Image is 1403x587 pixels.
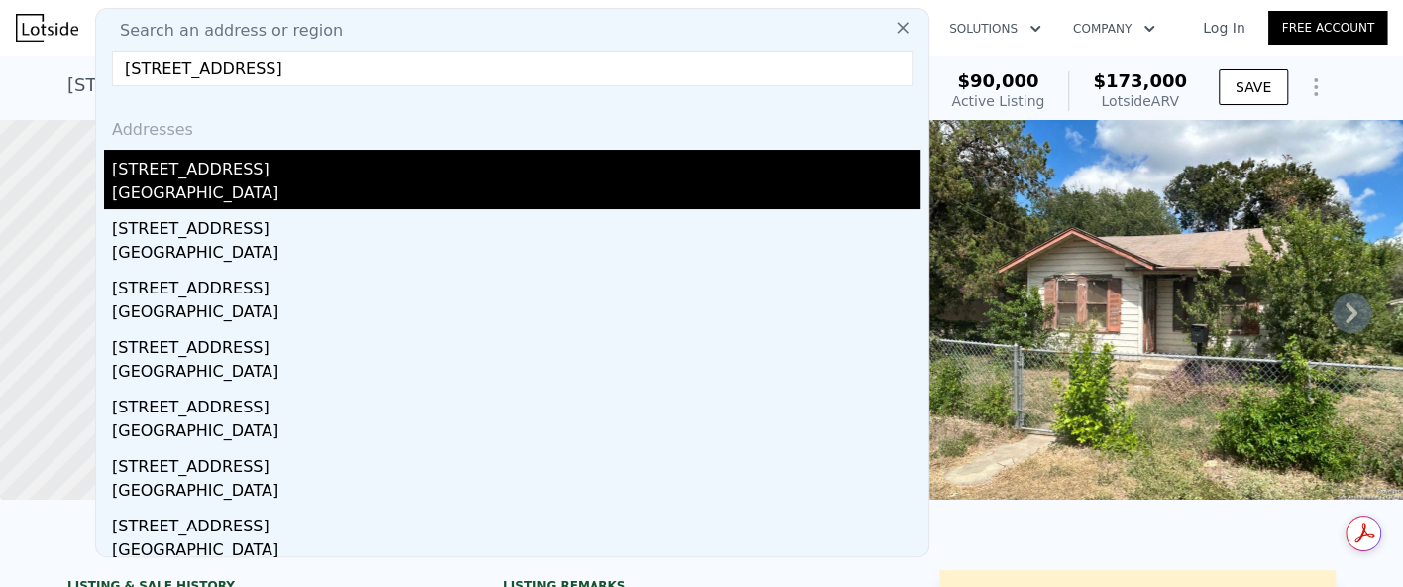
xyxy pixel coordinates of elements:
[112,388,920,419] div: [STREET_ADDRESS]
[67,71,773,99] div: [STREET_ADDRESS][PERSON_NAME] , San Antonio , [GEOGRAPHIC_DATA] 78214
[112,51,913,86] input: Enter an address, city, region, neighborhood or zip code
[112,181,920,209] div: [GEOGRAPHIC_DATA]
[112,209,920,241] div: [STREET_ADDRESS]
[112,447,920,479] div: [STREET_ADDRESS]
[1057,11,1171,47] button: Company
[112,300,920,328] div: [GEOGRAPHIC_DATA]
[1219,69,1288,105] button: SAVE
[112,269,920,300] div: [STREET_ADDRESS]
[1296,67,1336,107] button: Show Options
[112,241,920,269] div: [GEOGRAPHIC_DATA]
[104,19,343,43] span: Search an address or region
[951,93,1044,109] span: Active Listing
[1093,70,1187,91] span: $173,000
[112,479,920,507] div: [GEOGRAPHIC_DATA]
[1268,11,1387,45] a: Free Account
[112,328,920,360] div: [STREET_ADDRESS]
[104,102,920,150] div: Addresses
[957,70,1038,91] span: $90,000
[16,14,78,42] img: Lotside
[112,538,920,566] div: [GEOGRAPHIC_DATA]
[112,150,920,181] div: [STREET_ADDRESS]
[1179,18,1268,38] a: Log In
[112,507,920,538] div: [STREET_ADDRESS]
[933,11,1057,47] button: Solutions
[112,360,920,388] div: [GEOGRAPHIC_DATA]
[1093,91,1187,111] div: Lotside ARV
[112,419,920,447] div: [GEOGRAPHIC_DATA]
